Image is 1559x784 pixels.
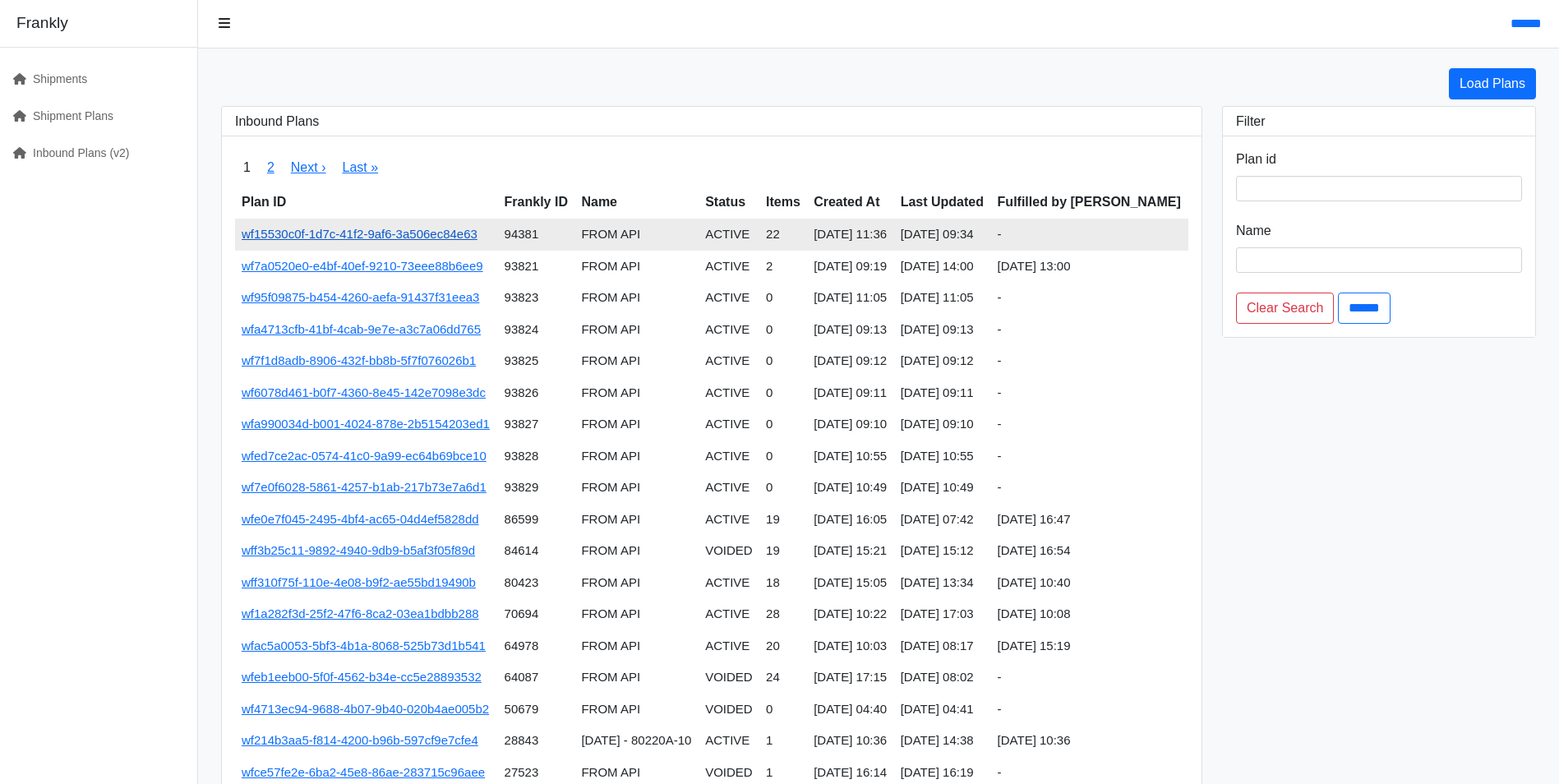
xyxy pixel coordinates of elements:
td: FROM API [574,504,699,536]
td: 93828 [498,440,575,473]
td: 93826 [498,377,575,409]
td: [DATE] 09:19 [807,251,893,283]
td: - [991,282,1188,314]
td: 0 [759,282,807,314]
td: 93823 [498,282,575,314]
td: FROM API [574,219,699,251]
td: 93829 [498,472,575,504]
label: Plan id [1236,150,1276,169]
td: 50679 [498,694,575,726]
th: Fulfilled by [PERSON_NAME] [991,186,1188,219]
td: [DATE] 10:49 [807,472,893,504]
td: [DATE] 11:36 [807,219,893,251]
td: 2 [759,251,807,283]
td: [DATE] 09:12 [894,345,991,377]
th: Created At [807,186,893,219]
td: [DATE] 09:34 [894,219,991,251]
a: wf7e0f6028-5861-4257-b1ab-217b73e7a6d1 [242,480,487,494]
td: [DATE] 07:42 [894,504,991,536]
td: 20 [759,630,807,662]
td: ACTIVE [699,440,759,473]
td: FROM API [574,567,699,599]
td: FROM API [574,314,699,346]
td: - [991,219,1188,251]
td: 22 [759,219,807,251]
a: 2 [267,160,274,174]
td: 1 [759,725,807,757]
td: [DATE] 09:11 [807,377,893,409]
td: [DATE] 10:36 [807,725,893,757]
td: [DATE] 15:19 [991,630,1188,662]
a: wf7f1d8adb-8906-432f-bb8b-5f7f076026b1 [242,353,476,367]
span: 1 [235,150,259,186]
td: [DATE] 15:05 [807,567,893,599]
td: [DATE] 11:05 [894,282,991,314]
td: [DATE] 10:22 [807,598,893,630]
a: wfac5a0053-5bf3-4b1a-8068-525b73d1b541 [242,639,486,653]
th: Last Updated [894,186,991,219]
td: ACTIVE [699,725,759,757]
td: 19 [759,535,807,567]
td: ACTIVE [699,251,759,283]
td: 28843 [498,725,575,757]
td: 18 [759,567,807,599]
td: 19 [759,504,807,536]
h3: Inbound Plans [235,113,1188,129]
td: ACTIVE [699,345,759,377]
td: [DATE] 04:41 [894,694,991,726]
td: ACTIVE [699,219,759,251]
td: [DATE] 08:17 [894,630,991,662]
td: [DATE] 10:08 [991,598,1188,630]
a: wfe0e7f045-2495-4bf4-ac65-04d4ef5828dd [242,512,479,526]
td: [DATE] 15:12 [894,535,991,567]
td: 86599 [498,504,575,536]
td: FROM API [574,535,699,567]
td: - [991,377,1188,409]
a: wfce57fe2e-6ba2-45e8-86ae-283715c96aee [242,765,485,779]
td: [DATE] 16:47 [991,504,1188,536]
td: - [991,408,1188,440]
td: FROM API [574,345,699,377]
td: - [991,472,1188,504]
td: [DATE] 15:21 [807,535,893,567]
td: [DATE] 04:40 [807,694,893,726]
td: ACTIVE [699,630,759,662]
td: 0 [759,345,807,377]
td: 93827 [498,408,575,440]
td: [DATE] 14:38 [894,725,991,757]
td: ACTIVE [699,282,759,314]
td: [DATE] 09:13 [894,314,991,346]
td: 70694 [498,598,575,630]
td: [DATE] 10:03 [807,630,893,662]
td: FROM API [574,694,699,726]
td: [DATE] 17:03 [894,598,991,630]
td: [DATE] 10:40 [991,567,1188,599]
td: [DATE] 09:10 [894,408,991,440]
td: 28 [759,598,807,630]
a: wf4713ec94-9688-4b07-9b40-020b4ae005b2 [242,702,489,716]
td: [DATE] 10:49 [894,472,991,504]
td: [DATE] 16:05 [807,504,893,536]
h3: Filter [1236,113,1522,129]
a: Load Plans [1449,68,1536,99]
td: 64978 [498,630,575,662]
td: FROM API [574,377,699,409]
a: Next › [291,160,326,174]
td: ACTIVE [699,472,759,504]
td: ACTIVE [699,408,759,440]
td: FROM API [574,598,699,630]
th: Status [699,186,759,219]
a: wf95f09875-b454-4260-aefa-91437f31eea3 [242,290,479,304]
td: 0 [759,377,807,409]
td: - [991,345,1188,377]
a: wf15530c0f-1d7c-41f2-9af6-3a506ec84e63 [242,227,477,241]
td: - [991,662,1188,694]
td: [DATE] 09:11 [894,377,991,409]
td: [DATE] 11:05 [807,282,893,314]
td: VOIDED [699,662,759,694]
td: 80423 [498,567,575,599]
td: [DATE] 10:36 [991,725,1188,757]
th: Plan ID [235,186,498,219]
td: [DATE] 10:55 [807,440,893,473]
td: FROM API [574,408,699,440]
